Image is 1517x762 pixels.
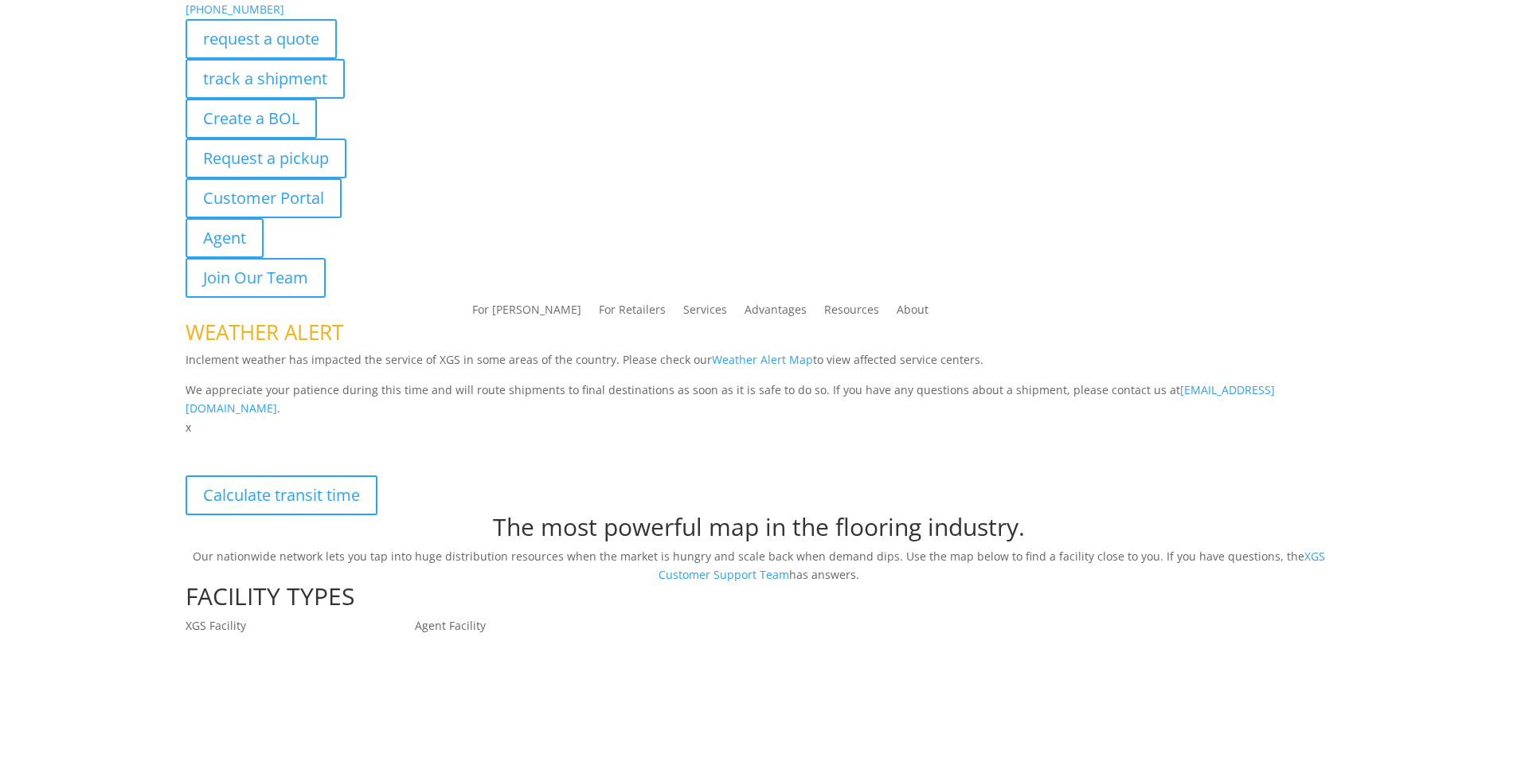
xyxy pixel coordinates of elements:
a: track a shipment [186,59,345,99]
p: Our nationwide network lets you tap into huge distribution resources when the market is hungry an... [186,547,1332,585]
a: Resources [824,304,879,322]
a: Advantages [745,304,807,322]
h1: FACILITY TYPES [186,584,1332,616]
a: For Retailers [599,304,666,322]
h1: The most powerful map in the flooring industry. [186,515,1332,547]
a: Calculate transit time [186,475,377,515]
a: Weather Alert Map [712,352,813,367]
p: XGS Facility [186,616,415,635]
p: Inclement weather has impacted the service of XGS in some areas of the country. Please check our ... [186,350,1332,381]
a: [PHONE_NUMBER] [186,2,284,17]
p: XGS Distribution Network [186,437,1332,475]
a: For [PERSON_NAME] [472,304,581,322]
a: Agent [186,218,264,258]
a: About [897,304,929,322]
p: Agent Facility [415,616,644,635]
a: Customer Portal [186,178,342,218]
a: request a quote [186,19,337,59]
p: We appreciate your patience during this time and will route shipments to final destinations as so... [186,381,1332,419]
p: x [186,418,1332,437]
a: Join Our Team [186,258,326,298]
a: Create a BOL [186,99,317,139]
a: Services [683,304,727,322]
a: Request a pickup [186,139,346,178]
span: WEATHER ALERT [186,318,343,346]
